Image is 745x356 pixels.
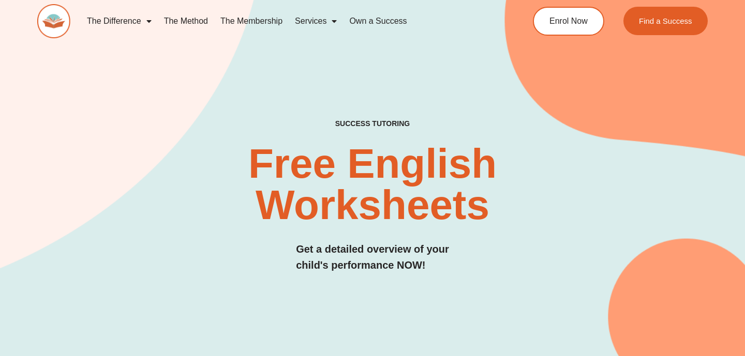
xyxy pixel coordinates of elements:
[289,9,343,33] a: Services
[151,143,593,226] h2: Free English Worksheets​
[623,7,708,35] a: Find a Success
[158,9,214,33] a: The Method
[343,9,413,33] a: Own a Success
[533,7,604,36] a: Enrol Now
[549,17,588,25] span: Enrol Now
[214,9,289,33] a: The Membership
[639,17,692,25] span: Find a Success
[81,9,495,33] nav: Menu
[273,119,472,128] h4: SUCCESS TUTORING​
[81,9,158,33] a: The Difference
[296,241,449,273] h3: Get a detailed overview of your child's performance NOW!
